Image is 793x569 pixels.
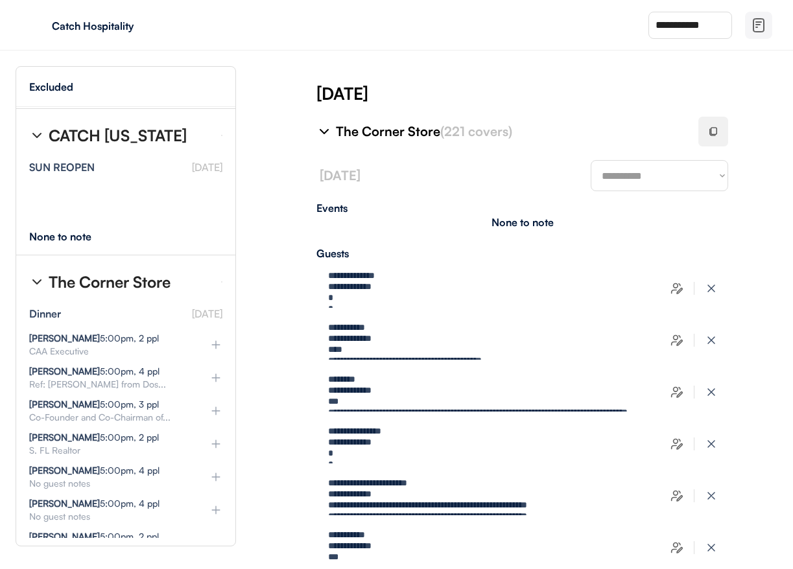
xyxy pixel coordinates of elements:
img: x-close%20%283%29.svg [705,437,718,450]
div: SUN REOPEN [29,162,95,172]
img: plus%20%281%29.svg [209,371,222,384]
div: None to note [491,217,554,227]
img: chevron-right%20%281%29.svg [316,124,332,139]
img: users-edit.svg [670,386,683,399]
font: [DATE] [192,161,222,174]
strong: [PERSON_NAME] [29,498,100,509]
div: CATCH [US_STATE] [49,128,187,143]
div: Catch Hospitality [52,21,215,31]
img: chevron-right%20%281%29.svg [29,274,45,290]
strong: [PERSON_NAME] [29,465,100,476]
img: x-close%20%283%29.svg [705,282,718,295]
img: users-edit.svg [670,489,683,502]
strong: [PERSON_NAME] [29,366,100,377]
img: x-close%20%283%29.svg [705,334,718,347]
img: x-close%20%283%29.svg [705,489,718,502]
img: plus%20%281%29.svg [209,537,222,550]
img: plus%20%281%29.svg [209,470,222,483]
div: Events [316,203,728,213]
img: users-edit.svg [670,437,683,450]
img: users-edit.svg [670,541,683,554]
img: yH5BAEAAAAALAAAAAABAAEAAAIBRAA7 [26,15,47,36]
div: 5:00pm, 2 ppl [29,334,159,343]
div: [DATE] [316,82,793,105]
div: CAA Executive [29,347,189,356]
div: 5:00pm, 4 ppl [29,466,160,475]
div: Co-Founder and Co-Chairman of... [29,413,189,422]
div: 5:00pm, 4 ppl [29,499,160,508]
div: 5:00pm, 2 ppl [29,433,159,442]
div: S. FL Realtor [29,446,189,455]
div: Excluded [29,82,73,92]
div: No guest notes [29,479,189,488]
strong: [PERSON_NAME] [29,432,100,443]
font: [DATE] [320,167,361,183]
div: 5:00pm, 3 ppl [29,400,159,409]
div: 5:00pm, 4 ppl [29,367,160,376]
div: 5:00pm, 2 ppl [29,532,159,541]
img: x-close%20%283%29.svg [705,541,718,554]
img: chevron-right%20%281%29.svg [29,128,45,143]
img: plus%20%281%29.svg [209,437,222,450]
div: No guest notes [29,512,189,521]
img: x-close%20%283%29.svg [705,386,718,399]
img: file-02.svg [751,17,766,33]
img: plus%20%281%29.svg [209,504,222,517]
img: users-edit.svg [670,282,683,295]
div: Dinner [29,308,61,319]
strong: [PERSON_NAME] [29,531,100,542]
img: plus%20%281%29.svg [209,338,222,351]
div: Ref: [PERSON_NAME] from Dos... [29,380,189,389]
font: (221 covers) [440,123,512,139]
img: users-edit.svg [670,334,683,347]
div: The Corner Store [336,122,683,141]
img: plus%20%281%29.svg [209,404,222,417]
strong: [PERSON_NAME] [29,399,100,410]
div: None to note [29,231,115,242]
div: The Corner Store [49,274,171,290]
font: [DATE] [192,307,222,320]
div: Guests [316,248,728,259]
strong: [PERSON_NAME] [29,332,100,343]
